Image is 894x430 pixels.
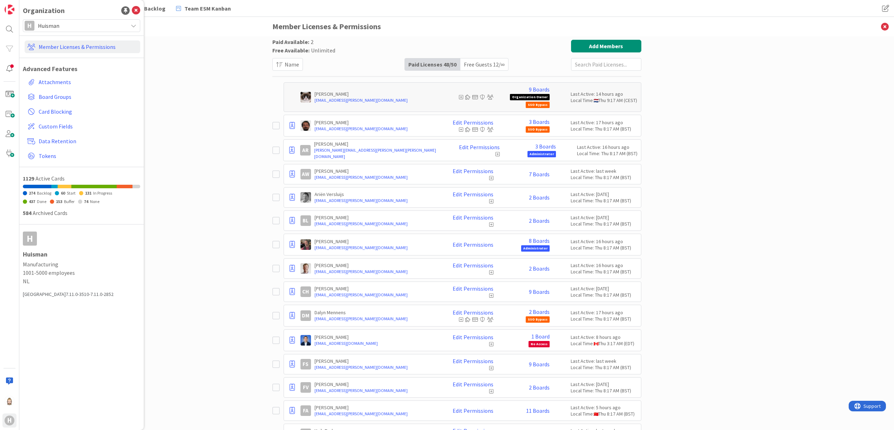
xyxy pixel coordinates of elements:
a: 9 Boards [529,361,550,367]
div: Last Active: 17 hours ago [571,119,637,126]
img: DP [300,335,311,346]
span: SSO Bypass [526,126,550,133]
div: Local Time: Thu 8:17 AM (BST) [571,292,637,298]
a: Data Retention [25,135,140,147]
a: 2 Boards [529,384,550,391]
a: Member Licenses & Permissions [25,40,140,53]
p: [PERSON_NAME] [315,262,437,268]
span: 437 [29,199,35,204]
a: [EMAIL_ADDRESS][PERSON_NAME][DOMAIN_NAME] [315,97,437,103]
a: Team ESM Kanban [172,2,235,15]
a: 2 Boards [529,194,550,201]
span: Free Available: [272,47,310,54]
a: 2 Boards [529,217,550,224]
div: Last Active: [DATE] [571,285,637,292]
p: [PERSON_NAME] [315,238,437,245]
a: Edit Permissions [453,309,493,316]
div: Last Active: 17 hours ago [571,309,637,316]
div: Last Active: 16 hours ago [577,144,637,150]
div: Local Time: Thu 8:17 AM (BST) [571,221,637,227]
p: Dalyn Mennens [315,309,437,316]
div: Last Active: 5 hours ago [571,404,637,411]
a: Attachments [25,76,140,88]
a: Edit Permissions [453,119,493,126]
a: 7 Boards [529,171,550,177]
span: Buffer [64,199,74,204]
div: Last Active: [DATE] [571,381,637,387]
a: 3 Boards [535,143,556,150]
span: SSO Bypass [526,316,550,323]
a: Edit Permissions [453,285,493,292]
p: [PERSON_NAME] [315,168,437,174]
p: [PERSON_NAME] [315,214,437,221]
a: Edit Permissions [453,191,493,197]
a: Board Groups [25,90,140,103]
a: [EMAIL_ADDRESS][PERSON_NAME][DOMAIN_NAME] [315,245,437,251]
img: Visit kanbanzone.com [5,5,14,14]
a: Custom Fields [25,120,140,133]
span: Team ESM Kanban [184,4,231,13]
a: [EMAIL_ADDRESS][PERSON_NAME][DOMAIN_NAME] [315,268,437,275]
div: Last Active: 16 hours ago [571,262,637,268]
div: DM [300,310,311,321]
div: H [23,232,37,246]
img: AC [300,120,311,131]
div: Last Active: 8 hours ago [571,334,637,340]
div: Local Time: Thu 8:17 AM (BST) [571,126,637,132]
span: 2 [311,38,313,45]
div: Organization [23,5,65,16]
div: Local Time: Thu 8:17 AM (BST) [571,268,637,275]
span: Board Groups [39,93,137,101]
div: H [25,21,34,31]
a: [EMAIL_ADDRESS][PERSON_NAME][DOMAIN_NAME] [315,292,437,298]
a: [EMAIL_ADDRESS][PERSON_NAME][DOMAIN_NAME] [315,221,437,227]
div: H [5,416,14,425]
a: Edit Permissions [453,241,493,248]
a: 9 Boards [529,289,550,295]
a: [EMAIL_ADDRESS][PERSON_NAME][DOMAIN_NAME] [315,197,437,204]
div: [GEOGRAPHIC_DATA] 7.11.0-3510-7.11.0-2852 [23,291,140,298]
div: Local Time: Thu 8:17 AM (BST) [571,411,637,417]
div: Local Time: Thu 8:17 AM (BST) [577,150,637,157]
div: Last Active: last week [571,168,637,174]
div: Local Time: Thu 8:17 AM (BST) [571,245,637,251]
div: AW [300,169,311,179]
span: 153 [56,199,62,204]
div: Last Active: [DATE] [571,214,637,221]
img: BO [300,263,311,274]
div: CH [300,286,311,297]
span: Administrator [527,151,556,157]
div: Last Active: last week [571,358,637,364]
a: 3 Boards [529,119,550,125]
a: [EMAIL_ADDRESS][PERSON_NAME][DOMAIN_NAME] [315,174,437,181]
div: Local Time: Thu 9:17 AM (CEST) [571,97,637,103]
a: Edit Permissions [459,144,500,150]
a: [EMAIL_ADDRESS][PERSON_NAME][DOMAIN_NAME] [315,411,437,417]
img: BF [300,239,311,250]
div: BL [300,215,311,226]
a: Tokens [25,150,140,162]
div: FA [300,405,311,416]
a: [EMAIL_ADDRESS][PERSON_NAME][DOMAIN_NAME] [315,316,437,322]
button: Name [272,58,303,71]
span: Data Retention [39,137,137,145]
span: Support [15,1,32,10]
p: [PERSON_NAME] [314,141,443,147]
p: [PERSON_NAME] [315,404,437,411]
a: [EMAIL_ADDRESS][DOMAIN_NAME] [315,340,437,347]
span: Backlog [37,190,51,196]
span: Unlimited [311,47,335,54]
p: [PERSON_NAME] [315,119,437,126]
p: [PERSON_NAME] [315,358,437,364]
img: nl.png [594,99,598,102]
div: Archived Cards [23,209,140,217]
a: Edit Permissions [453,262,493,268]
a: [EMAIL_ADDRESS][PERSON_NAME][DOMAIN_NAME] [315,126,437,132]
span: Name [285,60,299,69]
div: Local Time: Thu 8:17 AM (BST) [571,387,637,394]
p: [PERSON_NAME] [315,334,437,340]
span: 584 [23,209,31,216]
span: Huisman [38,21,124,31]
h3: Member Licenses & Permissions [272,17,641,36]
a: Edit Permissions [453,214,493,221]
